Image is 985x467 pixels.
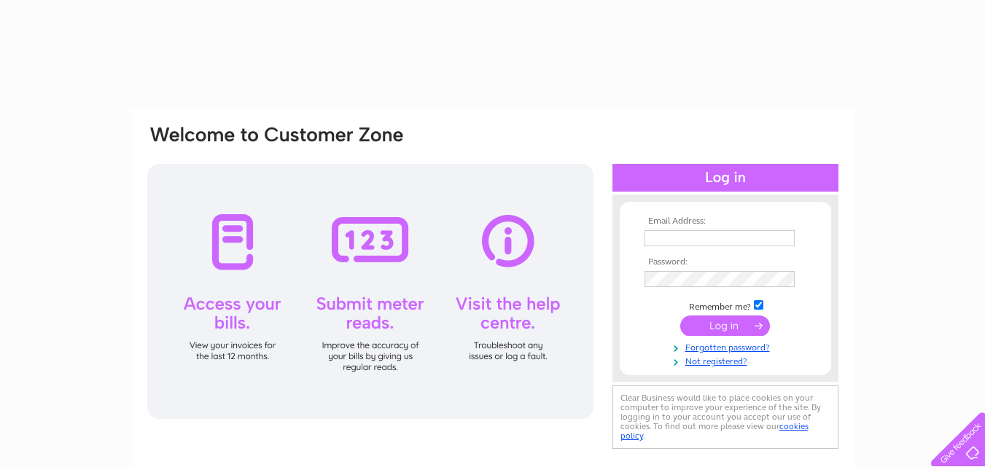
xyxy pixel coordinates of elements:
[680,315,770,336] input: Submit
[645,353,810,367] a: Not registered?
[645,340,810,353] a: Forgotten password?
[612,385,838,449] div: Clear Business would like to place cookies on your computer to improve your experience of the sit...
[641,298,810,313] td: Remember me?
[620,421,809,441] a: cookies policy
[641,257,810,267] th: Password:
[641,216,810,227] th: Email Address:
